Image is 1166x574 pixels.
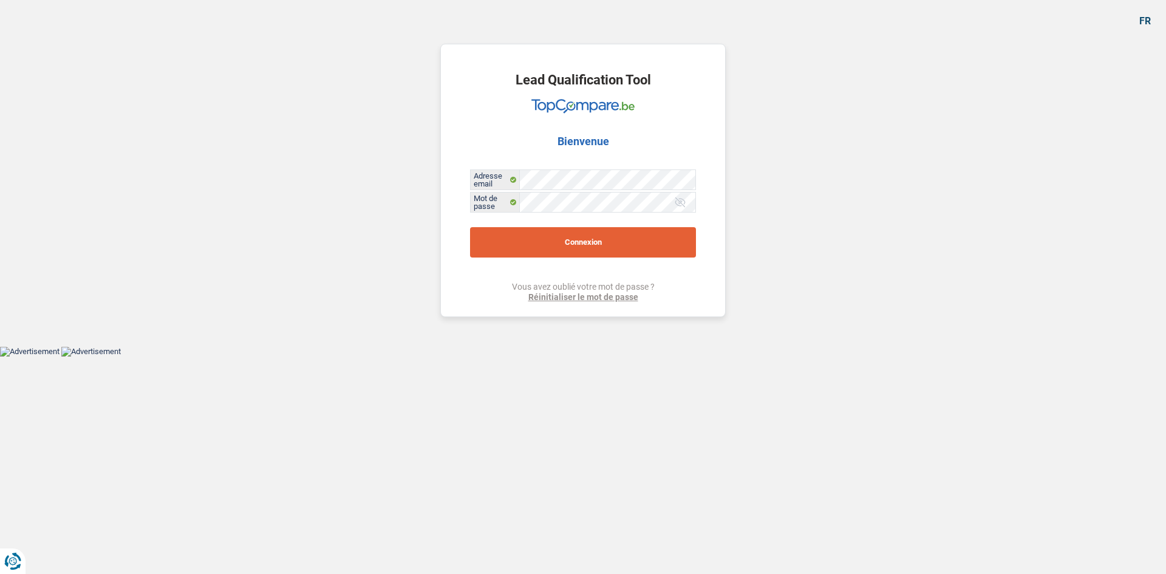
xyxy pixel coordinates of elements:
[557,135,609,148] h2: Bienvenue
[1139,15,1151,27] div: fr
[512,282,655,302] div: Vous avez oublié votre mot de passe ?
[531,99,635,114] img: TopCompare Logo
[61,347,121,357] img: Advertisement
[516,73,651,87] h1: Lead Qualification Tool
[471,170,520,190] label: Adresse email
[470,227,696,258] button: Connexion
[471,193,520,212] label: Mot de passe
[512,292,655,302] a: Réinitialiser le mot de passe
